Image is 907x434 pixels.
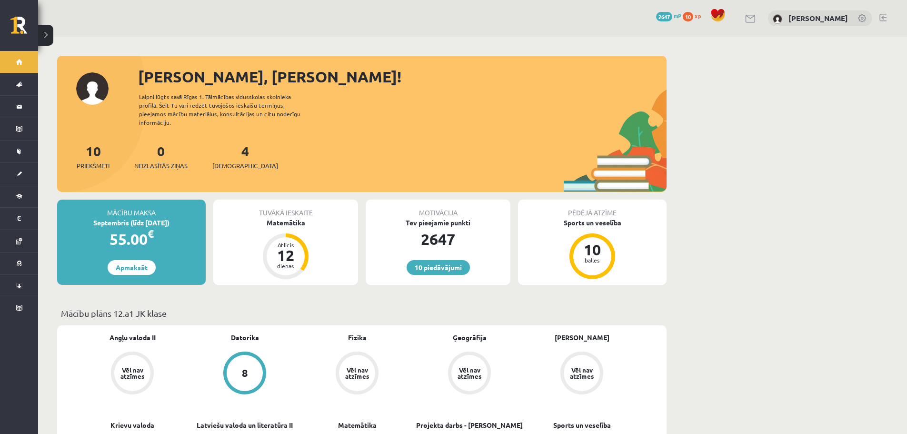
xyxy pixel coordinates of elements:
[197,420,293,430] a: Latviešu valoda un literatūra II
[77,142,110,171] a: 10Priekšmeti
[119,367,146,379] div: Vēl nav atzīmes
[134,161,188,171] span: Neizlasītās ziņas
[366,218,510,228] div: Tev pieejamie punkti
[788,13,848,23] a: [PERSON_NAME]
[148,227,154,241] span: €
[518,218,667,228] div: Sports un veselība
[10,17,38,40] a: Rīgas 1. Tālmācības vidusskola
[656,12,672,21] span: 2647
[110,420,154,430] a: Krievu valoda
[526,352,638,396] a: Vēl nav atzīmes
[773,14,782,24] img: Grigorijs Brusovs
[61,307,663,320] p: Mācību plāns 12.a1 JK klase
[578,242,607,257] div: 10
[553,420,611,430] a: Sports un veselība
[366,200,510,218] div: Motivācija
[213,218,358,228] div: Matemātika
[271,263,300,269] div: dienas
[57,218,206,228] div: Septembris (līdz [DATE])
[134,142,188,171] a: 0Neizlasītās ziņas
[453,333,487,343] a: Ģeogrāfija
[555,333,609,343] a: [PERSON_NAME]
[683,12,706,20] a: 10 xp
[138,65,667,88] div: [PERSON_NAME], [PERSON_NAME]!
[242,368,248,378] div: 8
[348,333,367,343] a: Fizika
[338,420,377,430] a: Matemātika
[413,352,526,396] a: Vēl nav atzīmes
[416,420,523,430] a: Projekta darbs - [PERSON_NAME]
[108,260,156,275] a: Apmaksāt
[695,12,701,20] span: xp
[518,200,667,218] div: Pēdējā atzīme
[366,228,510,251] div: 2647
[213,218,358,281] a: Matemātika Atlicis 12 dienas
[344,367,370,379] div: Vēl nav atzīmes
[518,218,667,281] a: Sports un veselība 10 balles
[456,367,483,379] div: Vēl nav atzīmes
[683,12,693,21] span: 10
[231,333,259,343] a: Datorika
[77,161,110,171] span: Priekšmeti
[568,367,595,379] div: Vēl nav atzīmes
[212,142,278,171] a: 4[DEMOGRAPHIC_DATA]
[76,352,189,396] a: Vēl nav atzīmes
[139,92,317,127] div: Laipni lūgts savā Rīgas 1. Tālmācības vidusskolas skolnieka profilā. Šeit Tu vari redzēt tuvojošo...
[407,260,470,275] a: 10 piedāvājumi
[271,242,300,248] div: Atlicis
[578,257,607,263] div: balles
[57,228,206,251] div: 55.00
[212,161,278,171] span: [DEMOGRAPHIC_DATA]
[57,200,206,218] div: Mācību maksa
[301,352,413,396] a: Vēl nav atzīmes
[213,200,358,218] div: Tuvākā ieskaite
[271,248,300,263] div: 12
[656,12,681,20] a: 2647 mP
[189,352,301,396] a: 8
[674,12,681,20] span: mP
[110,333,156,343] a: Angļu valoda II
